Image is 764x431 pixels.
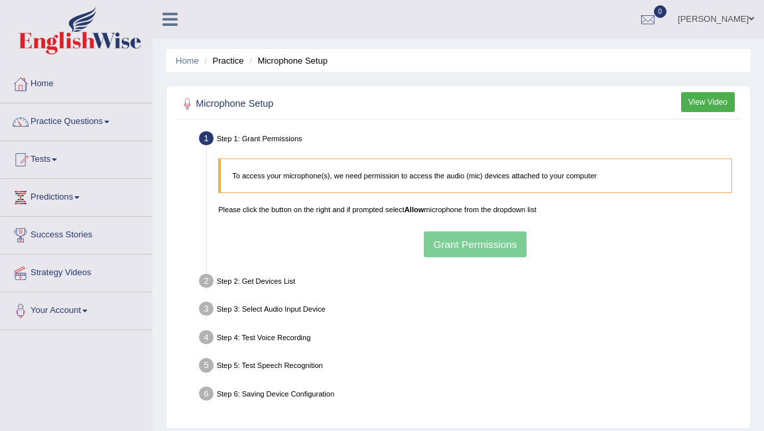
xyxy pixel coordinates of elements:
[246,54,328,67] li: Microphone Setup
[1,255,152,288] a: Strategy Videos
[194,128,745,153] div: Step 1: Grant Permissions
[194,355,745,379] div: Step 5: Test Speech Recognition
[1,103,152,137] a: Practice Questions
[654,5,667,18] span: 0
[201,54,243,67] li: Practice
[194,271,745,295] div: Step 2: Get Devices List
[194,327,745,351] div: Step 4: Test Voice Recording
[218,204,732,215] p: Please click the button on the right and if prompted select microphone from the dropdown list
[405,206,424,214] b: Allow
[176,56,199,66] a: Home
[1,141,152,174] a: Tests
[1,292,152,326] a: Your Account
[232,170,720,181] p: To access your microphone(s), we need permission to access the audio (mic) devices attached to yo...
[179,95,525,113] h2: Microphone Setup
[194,298,745,323] div: Step 3: Select Audio Input Device
[681,92,735,111] button: View Video
[1,66,152,99] a: Home
[194,383,745,408] div: Step 6: Saving Device Configuration
[1,217,152,250] a: Success Stories
[1,179,152,212] a: Predictions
